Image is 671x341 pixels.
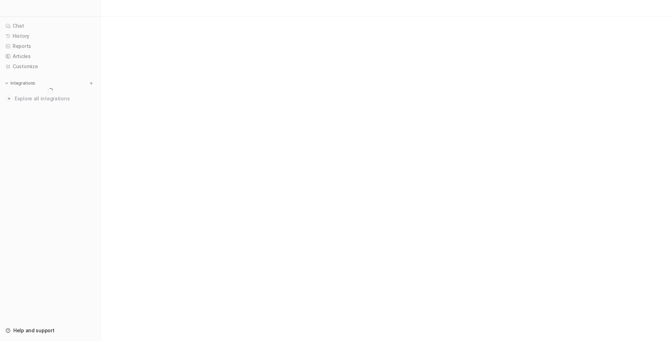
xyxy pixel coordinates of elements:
p: Integrations [10,80,35,86]
span: Explore all integrations [15,93,95,104]
a: Customize [3,62,98,71]
img: explore all integrations [6,95,13,102]
a: Articles [3,51,98,61]
img: expand menu [4,81,9,86]
a: History [3,31,98,41]
button: Integrations [3,80,37,87]
img: menu_add.svg [89,81,94,86]
a: Help and support [3,326,98,335]
a: Chat [3,21,98,31]
a: Explore all integrations [3,94,98,104]
a: Reports [3,41,98,51]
